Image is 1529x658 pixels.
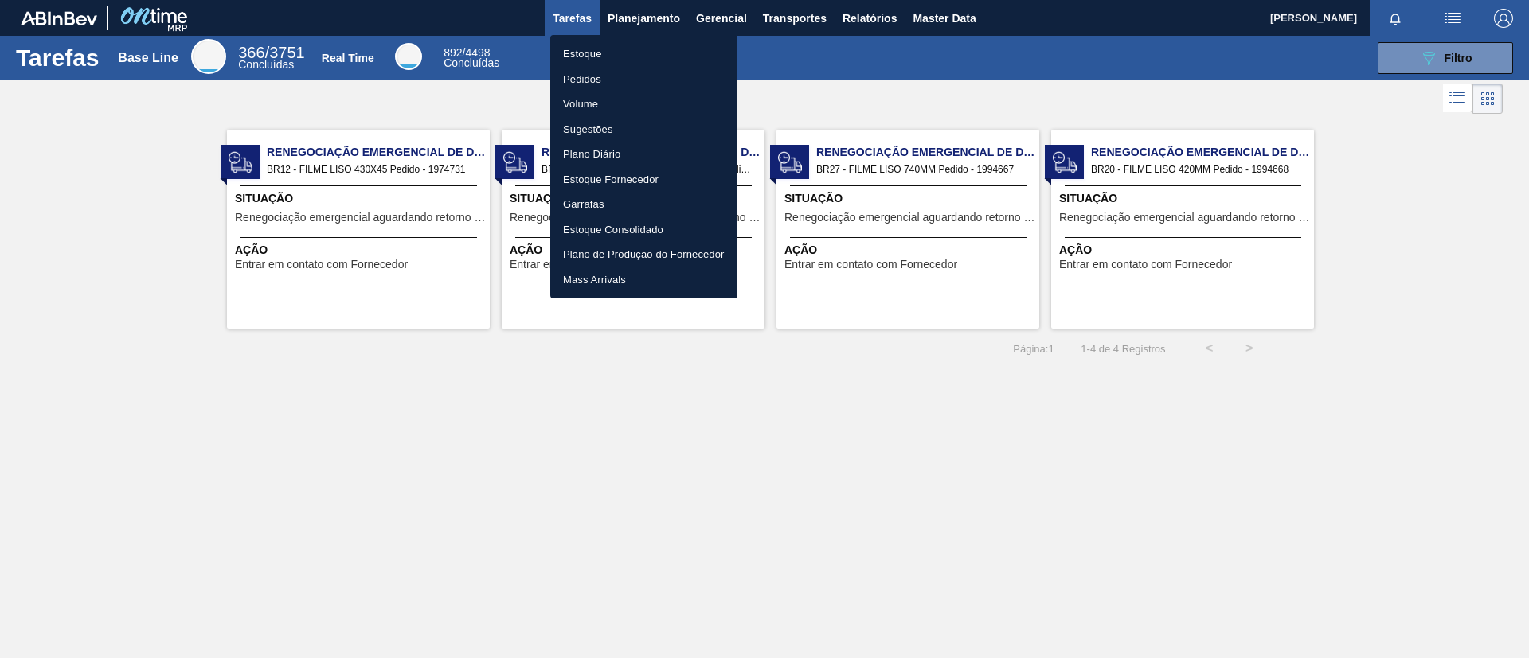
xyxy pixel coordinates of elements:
[550,167,737,193] a: Estoque Fornecedor
[550,242,737,267] a: Plano de Produção do Fornecedor
[550,142,737,167] a: Plano Diário
[550,91,737,117] a: Volume
[550,217,737,243] a: Estoque Consolidado
[550,67,737,92] a: Pedidos
[550,267,737,293] a: Mass Arrivals
[550,41,737,67] a: Estoque
[550,117,737,142] a: Sugestões
[550,192,737,217] a: Garrafas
